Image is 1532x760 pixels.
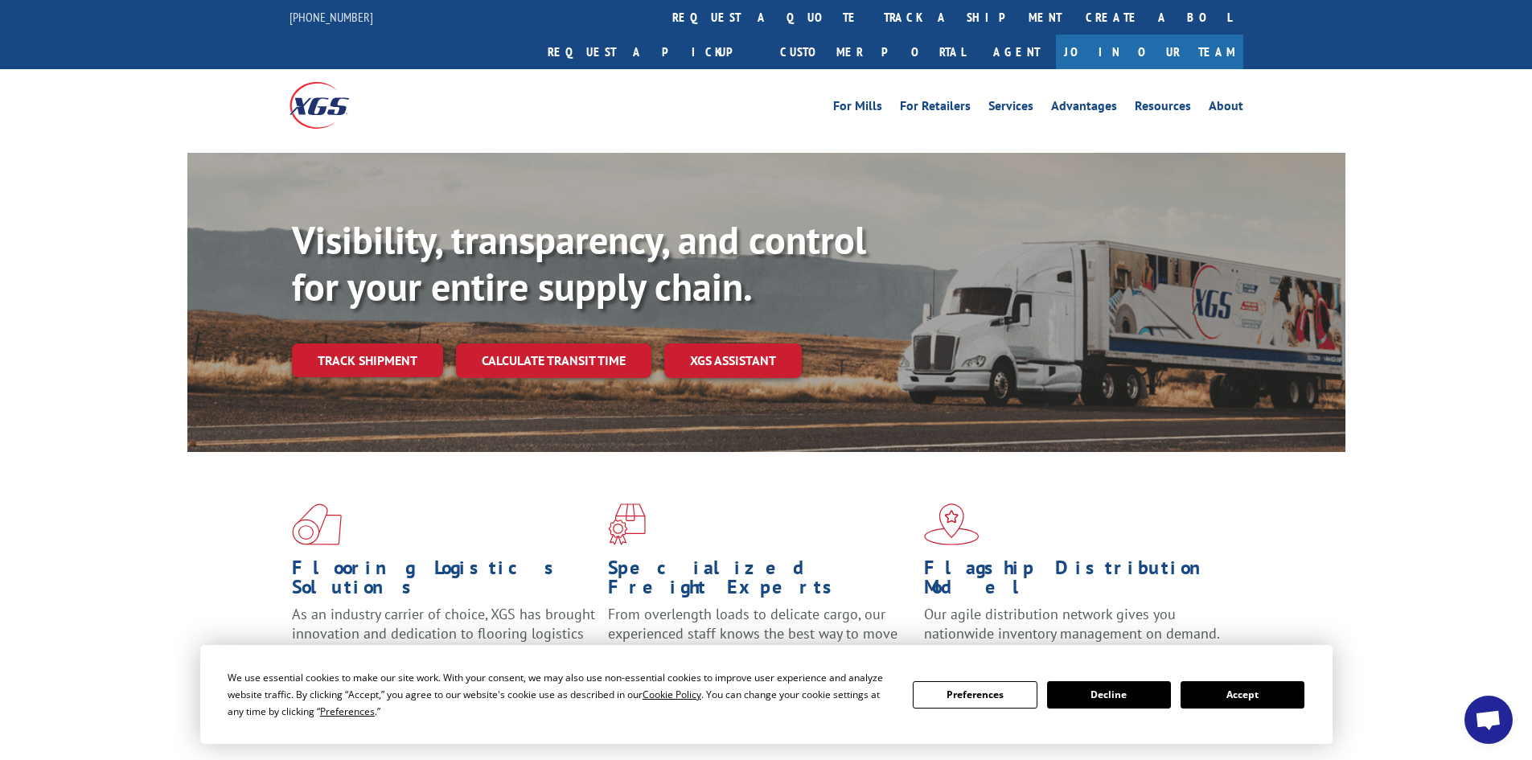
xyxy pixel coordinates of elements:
[200,645,1333,744] div: Cookie Consent Prompt
[924,605,1220,643] span: Our agile distribution network gives you nationwide inventory management on demand.
[608,558,912,605] h1: Specialized Freight Experts
[924,558,1228,605] h1: Flagship Distribution Model
[456,343,651,378] a: Calculate transit time
[608,503,646,545] img: xgs-icon-focused-on-flooring-red
[608,605,912,676] p: From overlength loads to delicate cargo, our experienced staff knows the best way to move your fr...
[320,705,375,718] span: Preferences
[292,215,866,311] b: Visibility, transparency, and control for your entire supply chain.
[1181,681,1304,709] button: Accept
[1464,696,1513,744] div: Open chat
[664,343,802,378] a: XGS ASSISTANT
[768,35,977,69] a: Customer Portal
[977,35,1056,69] a: Agent
[290,9,373,25] a: [PHONE_NUMBER]
[1047,681,1171,709] button: Decline
[292,503,342,545] img: xgs-icon-total-supply-chain-intelligence-red
[924,503,980,545] img: xgs-icon-flagship-distribution-model-red
[292,343,443,377] a: Track shipment
[900,100,971,117] a: For Retailers
[1056,35,1243,69] a: Join Our Team
[913,681,1037,709] button: Preferences
[643,688,701,701] span: Cookie Policy
[292,605,595,662] span: As an industry carrier of choice, XGS has brought innovation and dedication to flooring logistics...
[1209,100,1243,117] a: About
[833,100,882,117] a: For Mills
[536,35,768,69] a: Request a pickup
[228,669,893,720] div: We use essential cookies to make our site work. With your consent, we may also use non-essential ...
[1051,100,1117,117] a: Advantages
[1135,100,1191,117] a: Resources
[292,558,596,605] h1: Flooring Logistics Solutions
[988,100,1033,117] a: Services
